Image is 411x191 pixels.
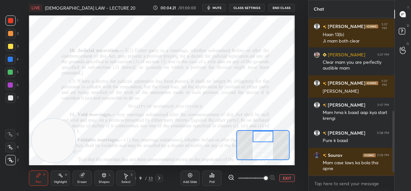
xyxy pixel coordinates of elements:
[5,129,19,139] div: C
[314,80,320,86] img: default.png
[54,180,67,184] div: Highlight
[323,138,389,144] div: Pure k baad
[377,131,389,135] div: 5:08 PM
[314,23,320,30] img: default.png
[109,173,111,177] div: L
[183,180,197,184] div: Add Slide
[314,152,320,158] img: ab8050b41fe8442bb1f30a5454b4894c.jpg
[229,4,265,12] button: CLASS SETTINGS
[327,51,365,58] h6: [PERSON_NAME]
[131,173,133,177] div: S
[323,88,389,95] div: [PERSON_NAME]
[202,4,225,12] button: mute
[323,82,327,85] img: no-rating-badge.077c3623.svg
[145,176,147,180] div: /
[323,154,327,157] img: no-rating-badge.077c3623.svg
[268,4,295,12] button: End Class
[36,180,41,184] div: Pen
[327,152,342,158] h6: Sourav
[407,41,409,46] p: G
[377,153,389,157] div: 5:09 PM
[407,23,409,28] p: D
[5,41,19,52] div: 3
[5,54,19,64] div: 4
[327,129,365,136] h6: [PERSON_NAME]
[5,15,18,26] div: 1
[365,81,378,85] img: iconic-dark.1390631f.png
[99,180,109,184] div: Shapes
[5,80,19,90] div: 6
[323,110,389,122] div: Mam hma k baad aap kya start krengi
[323,131,327,135] img: no-rating-badge.077c3623.svg
[327,80,365,87] h6: [PERSON_NAME]
[209,180,214,184] div: Poll
[45,5,136,11] h4: [DEMOGRAPHIC_DATA] LAW - LECTURE 20
[314,102,320,108] img: default.png
[323,59,389,72] div: Clear mam you are perfectly audible mam
[323,103,327,107] img: no-rating-badge.077c3623.svg
[323,32,389,38] div: Haan 13(b)
[407,5,409,10] p: T
[5,93,19,103] div: 7
[327,23,365,30] h6: [PERSON_NAME]
[323,38,389,44] div: Ji mam both clear
[323,53,327,57] img: Learner_Badge_beginner_1_8b307cf2a0.svg
[314,130,320,136] img: default.png
[279,174,295,182] button: EXIT
[5,155,19,165] div: Z
[77,180,87,184] div: Eraser
[5,28,19,39] div: 2
[65,173,67,177] div: H
[380,79,389,87] div: 5:07 PM
[43,173,45,177] div: P
[323,25,327,29] img: no-rating-badge.077c3623.svg
[380,23,389,30] div: 5:07 PM
[363,153,376,157] img: iconic-dark.1390631f.png
[377,103,389,107] div: 5:07 PM
[121,180,131,184] div: Select
[309,18,394,176] div: grid
[309,0,329,17] p: Chat
[148,175,153,181] div: 33
[213,5,222,10] span: mute
[365,24,378,28] img: iconic-dark.1390631f.png
[377,53,389,57] div: 5:07 PM
[314,52,320,58] img: 8af0011a197044a59c26857d2744cdaf.jpg
[29,4,42,12] div: LIVE
[137,176,144,180] div: 9
[5,142,19,152] div: X
[327,101,365,108] h6: [PERSON_NAME]
[323,160,389,172] div: Mam case laws ka bola tha apne
[5,67,19,77] div: 5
